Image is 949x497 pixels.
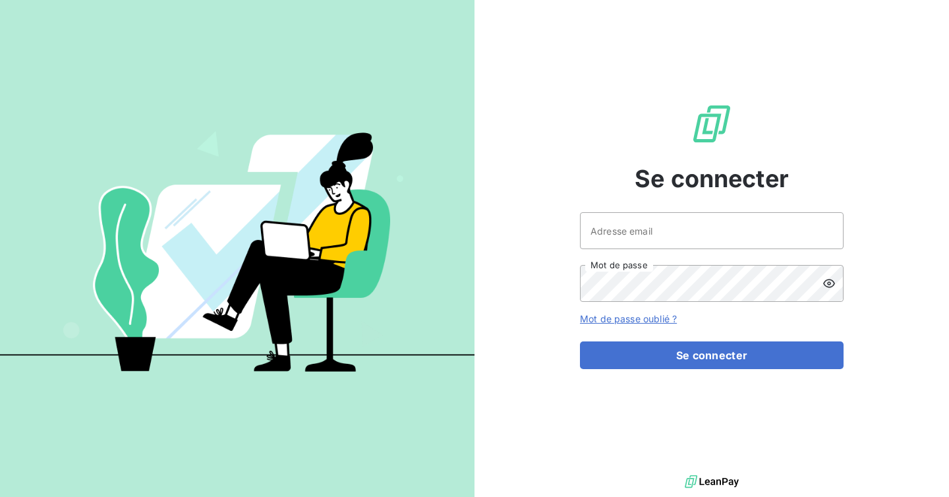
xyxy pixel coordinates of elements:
input: placeholder [580,212,844,249]
img: logo [685,472,739,492]
a: Mot de passe oublié ? [580,313,677,324]
img: Logo LeanPay [691,103,733,145]
span: Se connecter [635,161,789,196]
button: Se connecter [580,341,844,369]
